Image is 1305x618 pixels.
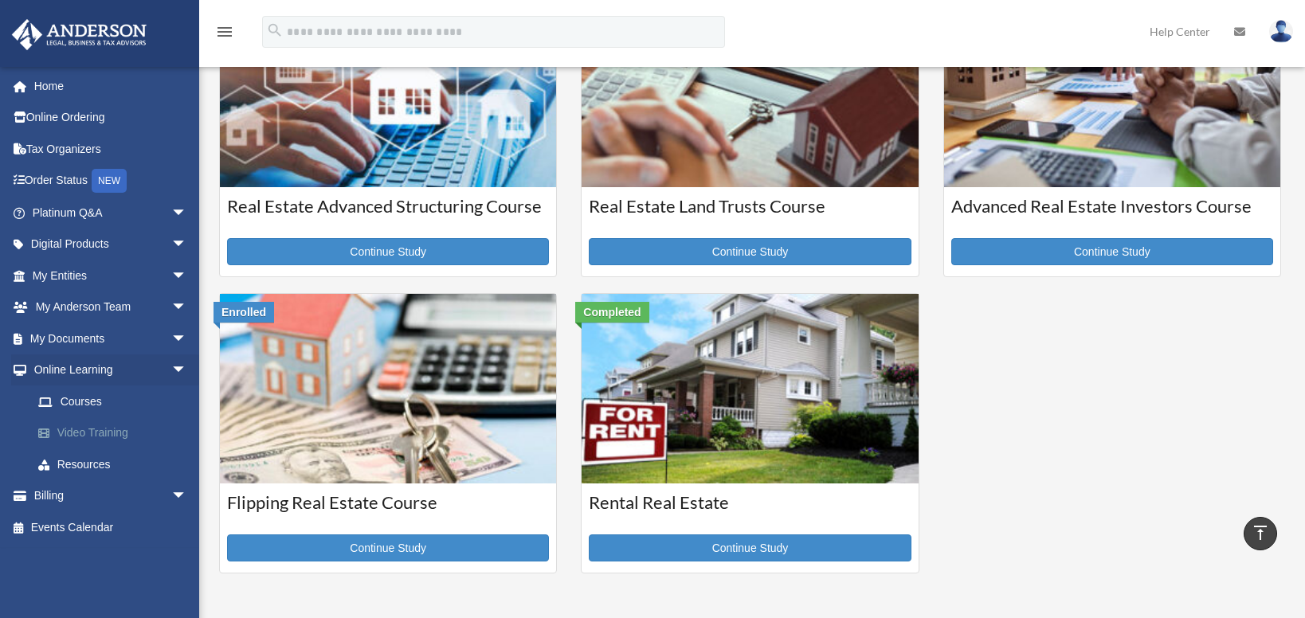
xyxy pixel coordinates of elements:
h3: Flipping Real Estate Course [227,491,549,530]
a: Continue Study [227,534,549,561]
a: menu [215,28,234,41]
a: Tax Organizers [11,133,211,165]
div: Completed [575,302,649,323]
a: Courses [22,385,203,417]
i: vertical_align_top [1251,523,1270,542]
h3: Real Estate Land Trusts Course [589,194,911,234]
span: arrow_drop_down [171,197,203,229]
a: Platinum Q&Aarrow_drop_down [11,197,211,229]
span: arrow_drop_down [171,260,203,292]
h3: Real Estate Advanced Structuring Course [227,194,549,234]
a: vertical_align_top [1244,517,1277,550]
a: Continue Study [227,238,549,265]
a: My Documentsarrow_drop_down [11,323,211,354]
span: arrow_drop_down [171,229,203,261]
a: Billingarrow_drop_down [11,480,211,512]
a: My Anderson Teamarrow_drop_down [11,291,211,323]
a: Continue Study [589,238,911,265]
a: Home [11,70,211,102]
h3: Advanced Real Estate Investors Course [951,194,1273,234]
a: Digital Productsarrow_drop_down [11,229,211,260]
div: Enrolled [214,302,274,323]
a: Online Ordering [11,102,211,134]
span: arrow_drop_down [171,323,203,355]
img: User Pic [1269,20,1293,43]
span: arrow_drop_down [171,291,203,324]
a: Video Training [22,417,211,449]
div: NEW [92,169,127,193]
a: Continue Study [589,534,911,561]
a: Continue Study [951,238,1273,265]
span: arrow_drop_down [171,480,203,513]
i: menu [215,22,234,41]
h3: Rental Real Estate [589,491,911,530]
a: Order StatusNEW [11,165,211,198]
a: Resources [22,448,211,480]
img: Anderson Advisors Platinum Portal [7,19,151,50]
a: Online Learningarrow_drop_down [11,354,211,386]
span: arrow_drop_down [171,354,203,387]
a: My Entitiesarrow_drop_down [11,260,211,291]
a: Events Calendar [11,511,211,543]
i: search [266,22,284,39]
